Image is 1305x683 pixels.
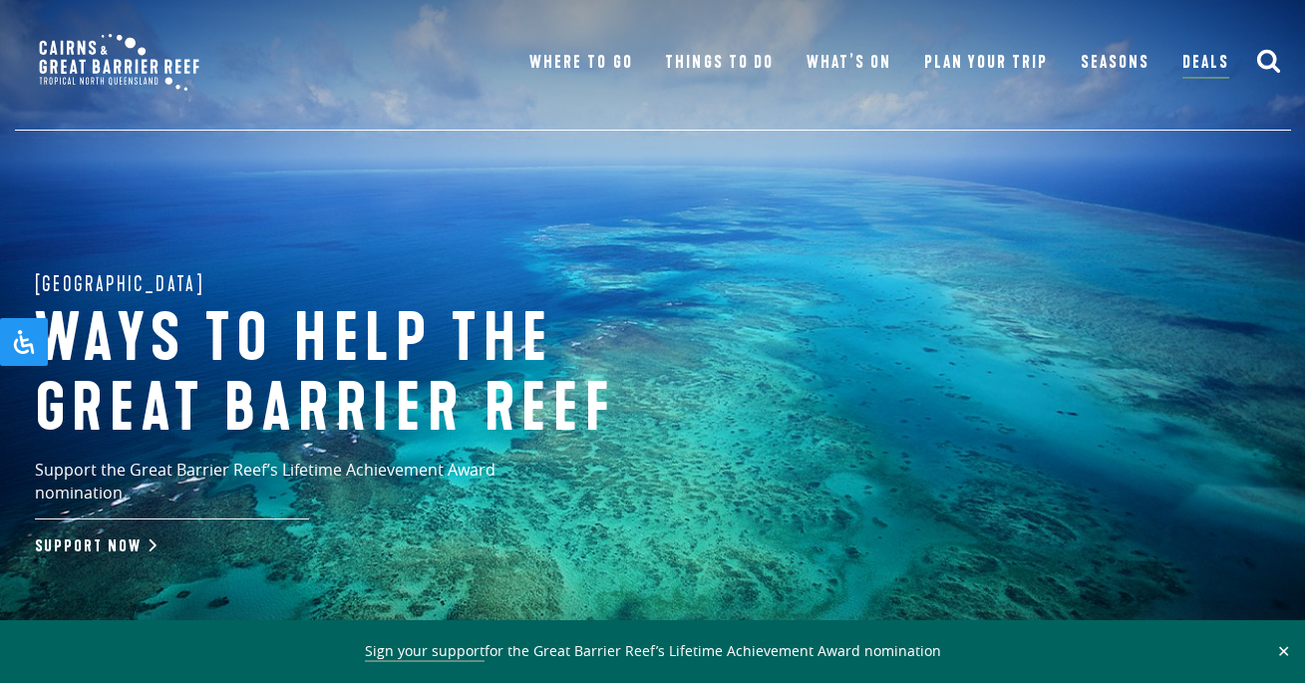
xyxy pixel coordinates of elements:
p: Support the Great Barrier Reef’s Lifetime Achievement Award nomination [35,459,583,519]
span: [GEOGRAPHIC_DATA] [35,268,205,300]
a: Deals [1182,49,1229,79]
a: Things To Do [665,49,773,77]
a: Support Now [35,536,153,556]
button: Close [1272,642,1295,660]
a: What’s On [807,49,891,77]
a: Plan Your Trip [924,49,1049,77]
a: Sign your support [365,641,485,662]
a: Seasons [1081,49,1149,77]
a: Where To Go [529,49,632,77]
svg: Open Accessibility Panel [12,330,36,354]
h1: Ways to help the great barrier reef [35,305,693,444]
img: CGBR-TNQ_dual-logo.svg [25,20,213,105]
span: for the Great Barrier Reef’s Lifetime Achievement Award nomination [365,641,941,662]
